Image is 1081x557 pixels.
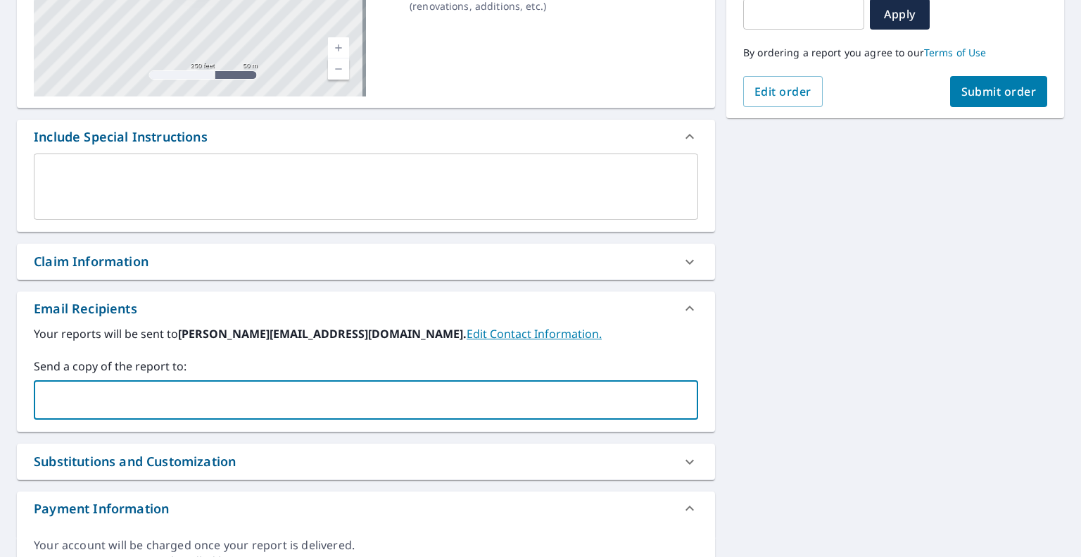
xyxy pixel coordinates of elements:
a: Current Level 17, Zoom In [328,37,349,58]
div: Email Recipients [17,292,715,325]
div: Substitutions and Customization [34,452,236,471]
button: Submit order [950,76,1048,107]
b: [PERSON_NAME][EMAIL_ADDRESS][DOMAIN_NAME]. [178,326,467,342]
span: Apply [881,6,918,22]
label: Your reports will be sent to [34,325,698,342]
a: Terms of Use [924,46,987,59]
span: Edit order [754,84,811,99]
button: Edit order [743,76,823,107]
div: Substitutions and Customization [17,444,715,480]
label: Send a copy of the report to: [34,358,698,375]
div: Claim Information [17,244,715,280]
div: Payment Information [17,492,715,525]
div: Include Special Instructions [17,120,715,154]
p: By ordering a report you agree to our [743,46,1047,59]
div: Email Recipients [34,299,137,318]
div: Payment Information [34,499,169,518]
a: Current Level 17, Zoom Out [328,58,349,80]
a: EditContactInfo [467,326,602,342]
span: Submit order [961,84,1037,99]
div: Claim Information [34,252,148,271]
div: Include Special Instructions [34,127,208,146]
div: Your account will be charged once your report is delivered. [34,537,698,553]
